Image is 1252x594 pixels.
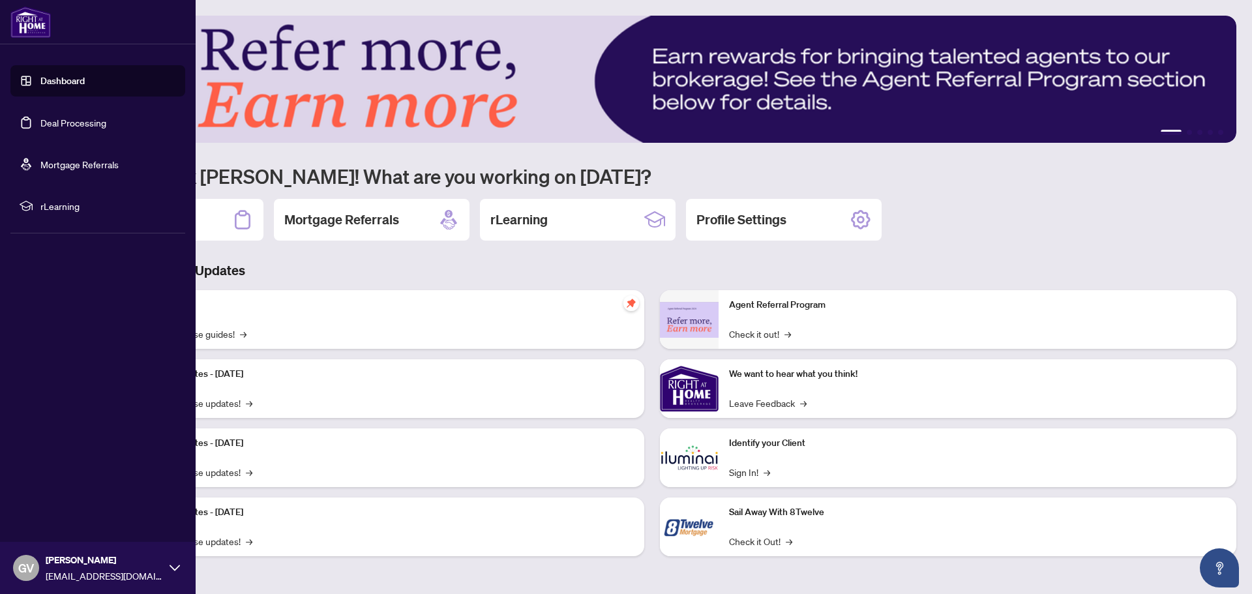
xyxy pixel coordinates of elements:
p: We want to hear what you think! [729,367,1226,381]
button: 5 [1218,130,1223,135]
span: → [246,534,252,548]
img: Slide 0 [68,16,1236,143]
span: [PERSON_NAME] [46,553,163,567]
img: Identify your Client [660,428,719,487]
img: Sail Away With 8Twelve [660,497,719,556]
img: Agent Referral Program [660,302,719,338]
a: Leave Feedback→ [729,396,807,410]
span: → [784,327,791,341]
h2: Profile Settings [696,211,786,229]
a: Check it out!→ [729,327,791,341]
span: → [246,396,252,410]
span: → [800,396,807,410]
h2: rLearning [490,211,548,229]
a: Dashboard [40,75,85,87]
h2: Mortgage Referrals [284,211,399,229]
h3: Brokerage & Industry Updates [68,261,1236,280]
p: Platform Updates - [DATE] [137,367,634,381]
img: We want to hear what you think! [660,359,719,418]
button: Open asap [1200,548,1239,587]
p: Sail Away With 8Twelve [729,505,1226,520]
span: GV [18,559,34,577]
img: logo [10,7,51,38]
span: rLearning [40,199,176,213]
button: 4 [1208,130,1213,135]
a: Check it Out!→ [729,534,792,548]
a: Deal Processing [40,117,106,128]
a: Mortgage Referrals [40,158,119,170]
span: pushpin [623,295,639,311]
p: Platform Updates - [DATE] [137,436,634,451]
span: → [240,327,246,341]
h1: Welcome back [PERSON_NAME]! What are you working on [DATE]? [68,164,1236,188]
a: Sign In!→ [729,465,770,479]
span: → [786,534,792,548]
p: Identify your Client [729,436,1226,451]
p: Agent Referral Program [729,298,1226,312]
span: → [764,465,770,479]
p: Self-Help [137,298,634,312]
span: [EMAIL_ADDRESS][DOMAIN_NAME] [46,569,163,583]
p: Platform Updates - [DATE] [137,505,634,520]
button: 1 [1161,130,1182,135]
button: 3 [1197,130,1202,135]
button: 2 [1187,130,1192,135]
span: → [246,465,252,479]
